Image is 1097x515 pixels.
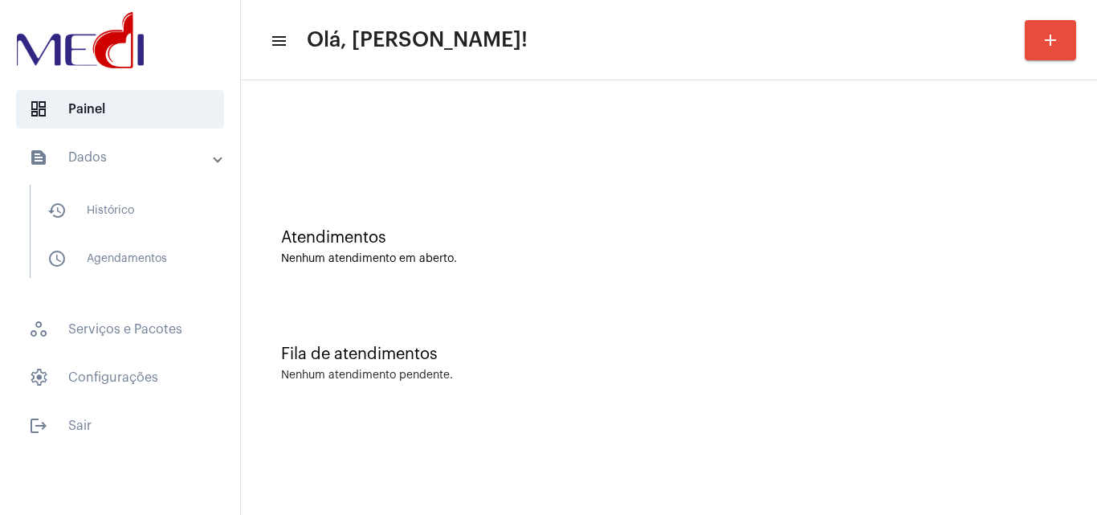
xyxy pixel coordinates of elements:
[13,8,148,72] img: d3a1b5fa-500b-b90f-5a1c-719c20e9830b.png
[29,416,48,435] mat-icon: sidenav icon
[16,407,224,445] span: Sair
[29,320,48,339] span: sidenav icon
[16,90,224,129] span: Painel
[29,100,48,119] span: sidenav icon
[29,368,48,387] span: sidenav icon
[281,229,1057,247] div: Atendimentos
[281,253,1057,265] div: Nenhum atendimento em aberto.
[35,191,204,230] span: Histórico
[16,358,224,397] span: Configurações
[47,249,67,268] mat-icon: sidenav icon
[270,31,286,51] mat-icon: sidenav icon
[47,201,67,220] mat-icon: sidenav icon
[10,138,240,177] mat-expansion-panel-header: sidenav iconDados
[10,177,240,300] div: sidenav iconDados
[1041,31,1060,50] mat-icon: add
[29,148,48,167] mat-icon: sidenav icon
[35,239,204,278] span: Agendamentos
[281,345,1057,363] div: Fila de atendimentos
[307,27,528,53] span: Olá, [PERSON_NAME]!
[29,148,214,167] mat-panel-title: Dados
[281,370,453,382] div: Nenhum atendimento pendente.
[16,310,224,349] span: Serviços e Pacotes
